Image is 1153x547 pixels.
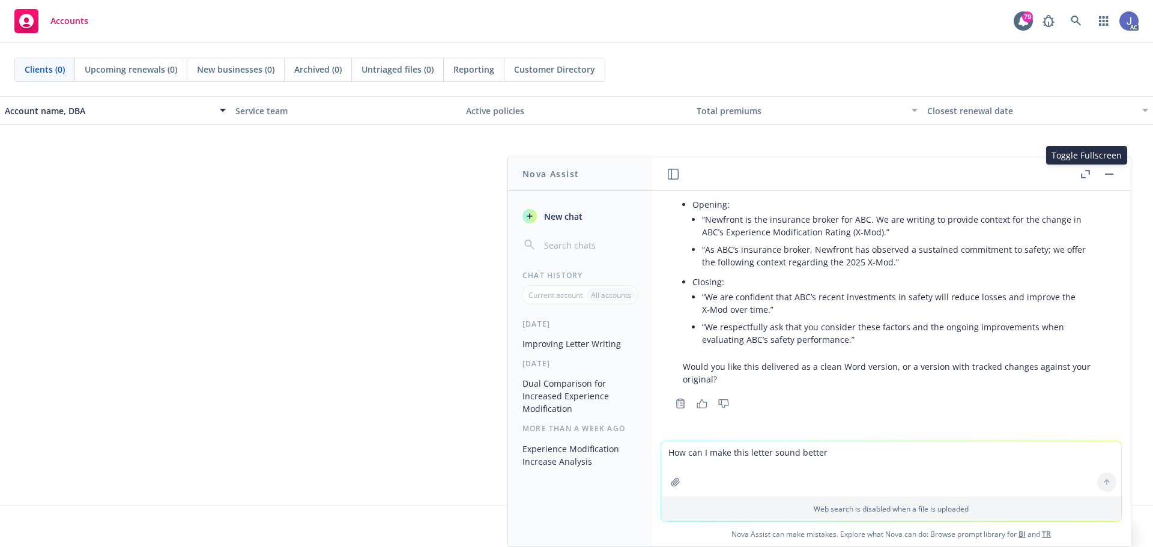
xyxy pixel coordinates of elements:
li: “We respectfully ask that you consider these factors and the ongoing improvements when evaluating... [702,318,1100,348]
span: New businesses (0) [197,63,274,76]
span: Archived (0) [294,63,342,76]
div: Chat History [508,270,652,280]
div: 79 [1022,11,1033,22]
button: New chat [518,205,642,227]
button: Service team [231,96,461,125]
p: Web search is disabled when a file is uploaded [668,504,1114,514]
h1: Nova Assist [522,168,579,180]
input: Search chats [542,237,637,253]
span: Customer Directory [514,63,595,76]
p: All accounts [591,290,631,300]
a: Report a Bug [1036,9,1061,33]
svg: Copy to clipboard [675,398,686,409]
button: Closest renewal date [922,96,1153,125]
button: Total premiums [692,96,922,125]
button: Active policies [461,96,692,125]
div: Total premiums [697,104,904,117]
li: “As ABC’s insurance broker, Newfront has observed a sustained commitment to safety; we offer the ... [702,241,1100,271]
a: Switch app [1092,9,1116,33]
a: TR [1042,529,1051,539]
p: Current account [528,290,583,300]
span: Accounts [50,16,88,26]
a: Search [1064,9,1088,33]
div: [DATE] [508,358,652,369]
button: Dual Comparison for Increased Experience Modification [518,373,642,419]
a: BI [1018,529,1026,539]
div: Active policies [466,104,687,117]
li: Opening: [692,196,1100,273]
div: Service team [235,104,456,117]
span: Untriaged files (0) [362,63,434,76]
div: More than a week ago [508,423,652,434]
button: Thumbs down [714,395,733,412]
div: Toggle Fullscreen [1046,146,1127,165]
p: Would you like this delivered as a clean Word version, or a version with tracked changes against ... [683,360,1100,385]
li: Closing: [692,273,1100,351]
li: “We are confident that ABC’s recent investments in safety will reduce losses and improve the X‑Mo... [702,288,1100,318]
a: Accounts [10,4,93,38]
div: Account name, DBA [5,104,213,117]
li: “Newfront is the insurance broker for ABC. We are writing to provide context for the change in AB... [702,211,1100,241]
div: Closest renewal date [927,104,1135,117]
span: Upcoming renewals (0) [85,63,177,76]
span: Reporting [453,63,494,76]
span: New chat [542,210,583,223]
button: Experience Modification Increase Analysis [518,439,642,471]
img: photo [1119,11,1139,31]
span: Clients (0) [25,63,65,76]
button: Improving Letter Writing [518,334,642,354]
div: [DATE] [508,319,652,329]
span: Nova Assist can make mistakes. Explore what Nova can do: Browse prompt library for and [656,522,1126,546]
